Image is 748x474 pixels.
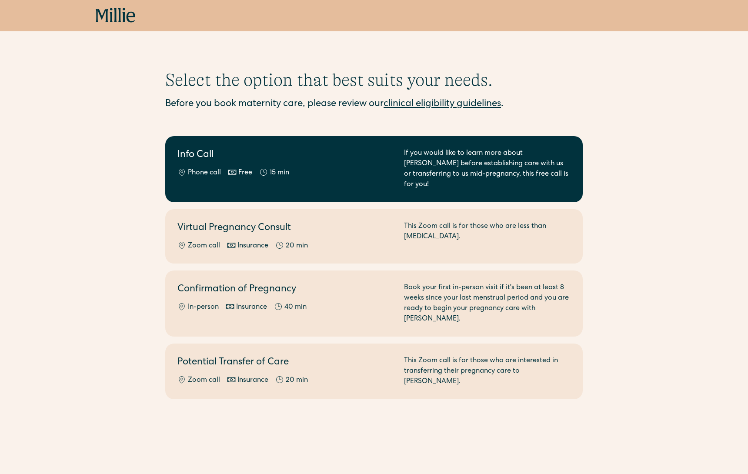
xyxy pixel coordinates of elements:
div: 20 min [286,375,308,386]
div: In-person [188,302,219,313]
div: Before you book maternity care, please review our . [165,97,583,112]
div: 20 min [286,241,308,251]
h2: Virtual Pregnancy Consult [177,221,394,236]
div: 40 min [284,302,307,313]
div: This Zoom call is for those who are less than [MEDICAL_DATA]. [404,221,571,251]
a: clinical eligibility guidelines [384,100,501,109]
div: Phone call [188,168,221,178]
div: Free [238,168,252,178]
div: This Zoom call is for those who are interested in transferring their pregnancy care to [PERSON_NA... [404,356,571,387]
div: Book your first in-person visit if it's been at least 8 weeks since your last menstrual period an... [404,283,571,324]
a: Potential Transfer of CareZoom callInsurance20 minThis Zoom call is for those who are interested ... [165,344,583,399]
div: Zoom call [188,375,220,386]
div: Insurance [237,375,268,386]
h2: Potential Transfer of Care [177,356,394,370]
h1: Select the option that best suits your needs. [165,70,583,90]
h2: Confirmation of Pregnancy [177,283,394,297]
div: If you would like to learn more about [PERSON_NAME] before establishing care with us or transferr... [404,148,571,190]
div: Insurance [237,241,268,251]
a: Virtual Pregnancy ConsultZoom callInsurance20 minThis Zoom call is for those who are less than [M... [165,209,583,264]
a: Confirmation of PregnancyIn-personInsurance40 minBook your first in-person visit if it's been at ... [165,270,583,337]
div: Insurance [236,302,267,313]
div: 15 min [270,168,289,178]
h2: Info Call [177,148,394,163]
a: Info CallPhone callFree15 minIf you would like to learn more about [PERSON_NAME] before establish... [165,136,583,202]
div: Zoom call [188,241,220,251]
